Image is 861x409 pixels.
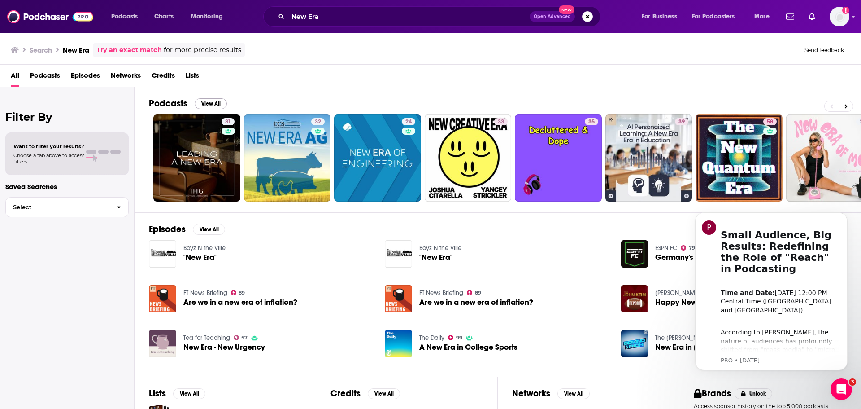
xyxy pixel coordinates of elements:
span: Charts [154,10,174,23]
a: 33 [494,118,508,125]
a: New Era in New England [655,343,773,351]
a: ESPN FC [655,244,677,252]
button: Show profile menu [830,7,849,26]
button: Select [5,197,129,217]
a: Germany's New Era [655,254,724,261]
h2: Filter By [5,110,129,123]
a: "New Era" [183,254,217,261]
a: PodcastsView All [149,98,227,109]
span: for more precise results [164,45,241,55]
img: "New Era" [385,240,412,268]
img: New Era in New England [621,330,648,357]
button: open menu [635,9,688,24]
button: View All [368,388,400,399]
span: "New Era" [419,254,452,261]
img: Podchaser - Follow, Share and Rate Podcasts [7,8,93,25]
a: Are we in a new era of inflation? [419,299,533,306]
a: Boyz N the Ville [183,244,226,252]
a: 32 [311,118,325,125]
a: Lists [186,68,199,87]
span: 32 [315,118,321,127]
img: Are we in a new era of inflation? [385,285,412,312]
button: open menu [105,9,149,24]
a: The Daily [419,334,444,342]
a: 24 [334,114,421,202]
a: 35 [585,118,598,125]
button: View All [173,388,205,399]
a: John Keim Report [655,289,721,297]
img: A New Era in College Sports [385,330,412,357]
img: Are we in a new era of inflation? [149,285,176,312]
span: 89 [475,291,481,295]
iframe: Intercom live chat [831,378,852,400]
a: 32 [244,114,331,202]
a: ListsView All [149,388,205,399]
a: Charts [148,9,179,24]
a: NetworksView All [512,388,590,399]
img: Germany's New Era [621,240,648,268]
span: 57 [241,336,248,340]
a: Podcasts [30,68,60,87]
a: Show notifications dropdown [805,9,819,24]
span: For Business [642,10,677,23]
a: EpisodesView All [149,224,225,235]
button: open menu [185,9,235,24]
button: View All [195,98,227,109]
p: Saved Searches [5,182,129,191]
button: open menu [686,9,748,24]
span: Happy New Era! [655,299,712,306]
a: Show notifications dropdown [783,9,798,24]
span: 33 [498,118,504,127]
span: 31 [225,118,231,127]
span: Episodes [71,68,100,87]
span: More [754,10,770,23]
div: Search podcasts, credits, & more... [272,6,609,27]
h2: Credits [330,388,361,399]
a: 31 [153,114,240,202]
button: View All [557,388,590,399]
a: Are we in a new era of inflation? [183,299,297,306]
a: 24 [402,118,415,125]
h2: Episodes [149,224,186,235]
h2: Lists [149,388,166,399]
a: 35 [515,114,602,202]
span: Credits [152,68,175,87]
iframe: Intercom notifications message [682,201,861,405]
a: "New Era" [149,240,176,268]
span: 39 [678,118,685,127]
h3: Search [30,46,52,54]
span: 58 [767,118,773,127]
input: Search podcasts, credits, & more... [288,9,530,24]
span: Choose a tab above to access filters. [13,152,84,165]
img: Happy New Era! [621,285,648,312]
img: User Profile [830,7,849,26]
span: Podcasts [111,10,138,23]
a: 39 [675,118,688,125]
a: A New Era in College Sports [419,343,517,351]
a: Boyz N the Ville [419,244,461,252]
a: 79 [681,245,695,251]
span: New [559,5,575,14]
button: open menu [748,9,781,24]
a: 99 [448,335,462,340]
a: All [11,68,19,87]
svg: Add a profile image [842,7,849,14]
span: 99 [456,336,462,340]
